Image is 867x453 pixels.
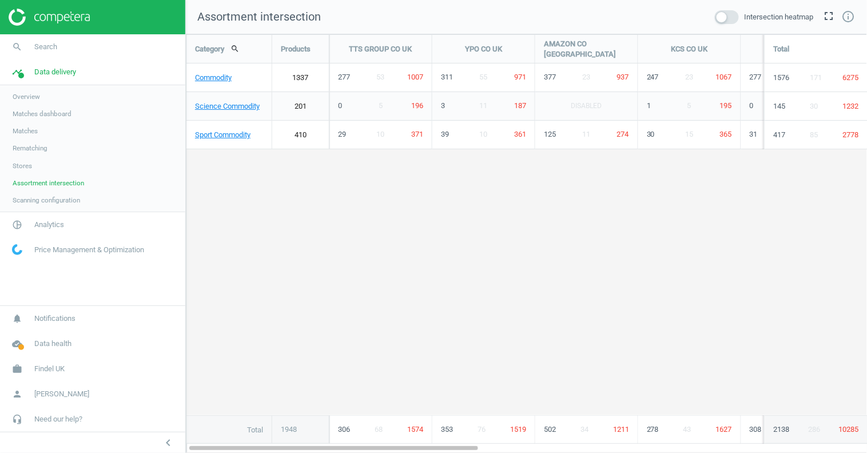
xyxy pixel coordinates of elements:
span: Analytics [34,220,64,230]
i: work [6,358,28,380]
span: 277 [338,73,350,81]
img: ajHJNr6hYgQAAAAASUVORK5CYII= [9,9,90,26]
span: Rematching [13,144,47,153]
span: 15 [685,130,693,138]
span: 10 [479,130,487,138]
span: Disabled [571,92,602,120]
span: 23 [685,73,693,81]
span: Intersection heatmap [745,12,814,22]
div: Products [272,35,329,63]
span: Findel UK [34,364,65,374]
span: 286 [808,424,820,435]
i: person [6,383,28,405]
span: 365 [720,130,732,138]
div: ESPO ORG [741,35,844,63]
span: 30 [810,101,818,112]
span: 308 [750,424,762,435]
div: TTS GROUP CO UK [329,35,432,63]
span: 6275 [843,73,859,83]
span: 311 [441,73,453,81]
div: KCS CO UK [638,35,741,63]
span: 31 [750,130,758,138]
span: Notifications [34,313,75,324]
span: 187 [514,101,526,110]
a: 201 [272,92,329,121]
i: cloud_done [6,333,28,355]
span: 10285 [839,424,859,435]
i: headset_mic [6,408,28,430]
span: 195 [720,101,732,110]
span: 76 [478,424,486,435]
span: 247 [647,73,659,81]
a: Sport Commodity [186,121,272,149]
span: 377 [544,73,556,81]
span: 11 [479,101,487,110]
button: chevron_left [154,435,182,450]
i: timeline [6,61,28,83]
span: 11 [582,130,590,138]
span: Matches [13,126,38,136]
div: Category [186,35,272,63]
span: 1519 [510,424,526,435]
span: Data health [34,339,71,349]
span: 371 [411,130,423,138]
span: 274 [617,130,629,138]
a: 1337 [272,63,329,92]
a: Science Commodity [186,92,272,121]
span: 5 [379,101,383,110]
span: 1007 [407,73,423,81]
span: 85 [810,130,818,140]
span: 1 [647,101,651,110]
a: 410 [272,121,329,149]
img: wGWNvw8QSZomAAAAABJRU5ErkJggg== [12,244,22,255]
span: 171 [810,73,822,83]
span: 417 [774,130,786,140]
i: notifications [6,308,28,329]
span: Stores [13,161,32,170]
span: 23 [582,73,590,81]
i: fullscreen [822,9,836,23]
i: chevron_left [161,436,175,450]
span: 55 [479,73,487,81]
span: Search [34,42,57,52]
span: Need our help? [34,414,82,424]
span: 971 [514,73,526,81]
span: 3 [441,101,445,110]
span: 34 [580,424,588,435]
span: 30 [647,130,655,138]
span: 937 [617,73,629,81]
span: 68 [375,424,383,435]
span: Matches dashboard [13,109,71,118]
span: 361 [514,130,526,138]
span: [PERSON_NAME] [34,389,89,399]
span: 43 [683,424,691,435]
span: 0 [338,101,342,110]
span: Data delivery [34,67,76,77]
span: 1576 [774,73,790,83]
span: 1627 [716,424,732,435]
span: Assortment intersection [197,10,321,23]
i: info_outline [842,10,856,23]
span: 10 [376,130,384,138]
div: YPO CO UK [432,35,535,63]
span: 5 [687,101,691,110]
span: 125 [544,130,556,138]
span: Scanning configuration [13,196,80,205]
button: search [224,39,246,58]
span: 1067 [716,73,732,81]
i: pie_chart_outlined [6,214,28,236]
span: 1574 [407,424,423,435]
span: 278 [647,424,659,435]
span: 306 [338,424,350,435]
span: 2138 [774,424,790,435]
span: 29 [338,130,346,138]
span: 2778 [843,130,859,140]
div: 1948 [272,416,329,443]
span: 1211 [613,424,629,435]
span: 502 [544,424,556,435]
span: Assortment intersection [13,178,84,188]
span: 1232 [843,101,859,112]
div: AMAZON CO [GEOGRAPHIC_DATA] [535,35,638,63]
div: Total [186,416,272,444]
span: Price Management & Optimization [34,245,144,255]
